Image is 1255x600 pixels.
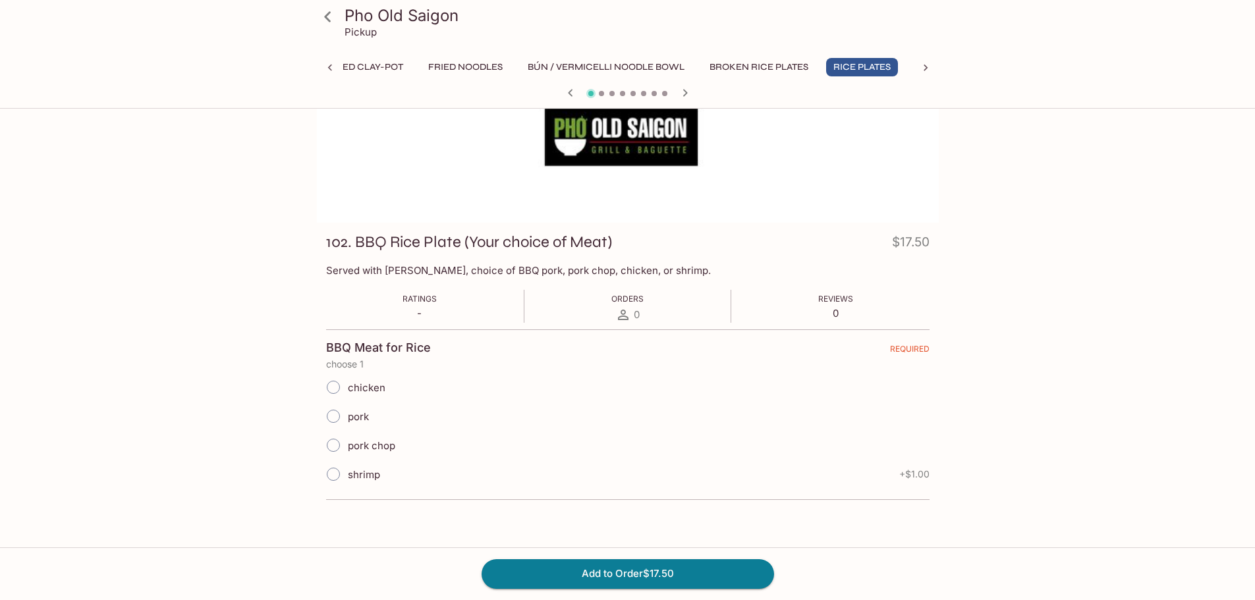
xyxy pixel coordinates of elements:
p: choose 1 [326,359,930,369]
span: Orders [611,294,644,304]
p: 0 [818,307,853,319]
h3: Pho Old Saigon [345,5,934,26]
button: Broken Rice Plates [702,58,816,76]
span: pork chop [348,439,395,452]
span: 0 [634,308,640,321]
button: Rice Plates [826,58,898,76]
h4: $17.50 [892,232,930,258]
span: pork [348,410,369,423]
h4: BBQ Meat for Rice [326,341,431,355]
p: - [403,307,437,319]
button: Sides [908,58,968,76]
button: Add to Order$17.50 [482,559,774,588]
div: 102. BBQ Rice Plate (Your choice of Meat) [317,48,939,223]
p: Served with [PERSON_NAME], choice of BBQ pork, pork chop, chicken, or shrimp. [326,264,930,277]
p: Pickup [345,26,377,38]
button: Simmered Clay-Pot [298,58,410,76]
button: Fried Noodles [421,58,510,76]
span: Reviews [818,294,853,304]
span: + $1.00 [899,469,930,479]
button: Bún / Vermicelli Noodle Bowl [520,58,692,76]
span: Ratings [403,294,437,304]
span: shrimp [348,468,380,481]
span: chicken [348,381,385,394]
span: REQUIRED [890,344,930,359]
h3: 102. BBQ Rice Plate (Your choice of Meat) [326,232,612,252]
